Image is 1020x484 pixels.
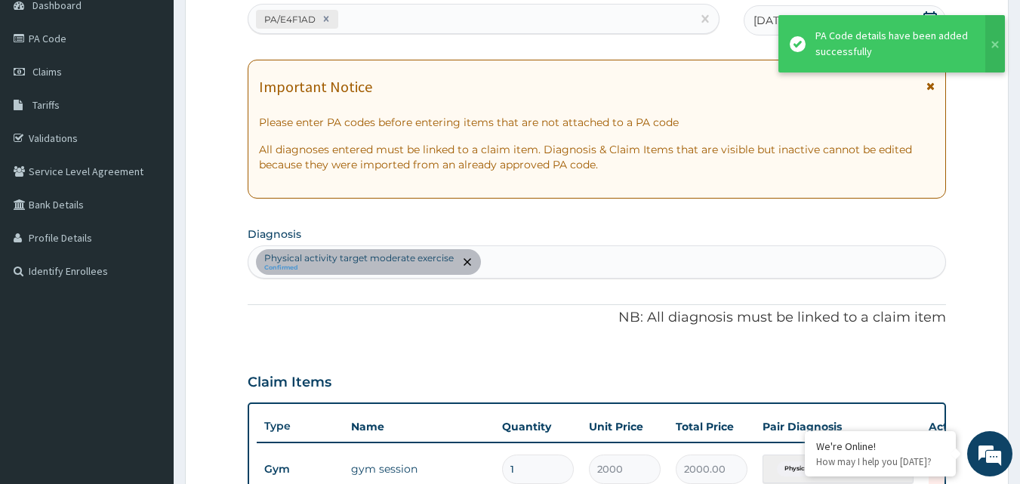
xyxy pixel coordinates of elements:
span: [DATE] [753,13,789,28]
h1: Important Notice [259,79,372,95]
div: PA/E4F1AD [260,11,318,28]
th: Quantity [495,412,581,442]
th: Name [344,412,495,442]
span: Claims [32,65,62,79]
th: Actions [921,412,997,442]
p: NB: All diagnosis must be linked to a claim item [248,308,947,328]
div: Minimize live chat window [248,8,284,44]
th: Pair Diagnosis [755,412,921,442]
th: Total Price [668,412,755,442]
p: How may I help you today? [816,455,945,468]
div: PA Code details have been added successfully [815,28,971,60]
h3: Claim Items [248,375,331,391]
p: All diagnoses entered must be linked to a claim item. Diagnosis & Claim Items that are visible bu... [259,142,935,172]
div: Chat with us now [79,85,254,104]
div: We're Online! [816,439,945,453]
span: Tariffs [32,98,60,112]
img: d_794563401_company_1708531726252_794563401 [28,76,61,113]
td: gym session [344,454,495,484]
label: Diagnosis [248,227,301,242]
th: Type [257,412,344,440]
p: Please enter PA codes before entering items that are not attached to a PA code [259,115,935,130]
textarea: Type your message and hit 'Enter' [8,323,288,376]
span: We're online! [88,146,208,298]
td: Gym [257,455,344,483]
th: Unit Price [581,412,668,442]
